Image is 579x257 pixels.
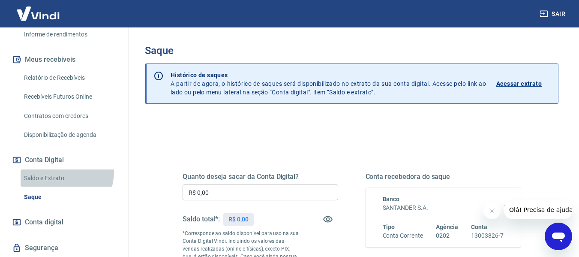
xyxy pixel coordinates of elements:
span: Agência [436,224,458,230]
a: Saldo e Extrato [21,169,118,187]
span: Banco [383,196,400,203]
a: Recebíveis Futuros Online [21,88,118,106]
p: R$ 0,00 [228,215,249,224]
h6: Conta Corrente [383,231,423,240]
h5: Quanto deseja sacar da Conta Digital? [183,172,338,181]
h6: SANTANDER S.A. [383,203,504,212]
span: Olá! Precisa de ajuda? [5,6,72,13]
h5: Conta recebedora do saque [366,172,521,181]
a: Conta digital [10,213,118,232]
h6: 13003826-7 [471,231,504,240]
button: Sair [538,6,569,22]
a: Acessar extrato [496,71,551,97]
a: Contratos com credores [21,107,118,125]
button: Conta Digital [10,151,118,169]
span: Conta digital [25,216,63,228]
a: Saque [21,188,118,206]
iframe: Mensagem da empresa [504,200,572,219]
h6: 0202 [436,231,458,240]
h5: Saldo total*: [183,215,220,224]
iframe: Botão para abrir a janela de mensagens [545,223,572,250]
a: Disponibilização de agenda [21,126,118,144]
img: Vindi [10,0,66,27]
p: Acessar extrato [496,79,542,88]
iframe: Fechar mensagem [483,202,501,219]
p: A partir de agora, o histórico de saques será disponibilizado no extrato da sua conta digital. Ac... [171,71,486,97]
span: Conta [471,224,487,230]
a: Informe de rendimentos [21,26,118,43]
h3: Saque [145,45,558,57]
p: Histórico de saques [171,71,486,79]
span: Tipo [383,224,395,230]
a: Relatório de Recebíveis [21,69,118,87]
button: Meus recebíveis [10,50,118,69]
